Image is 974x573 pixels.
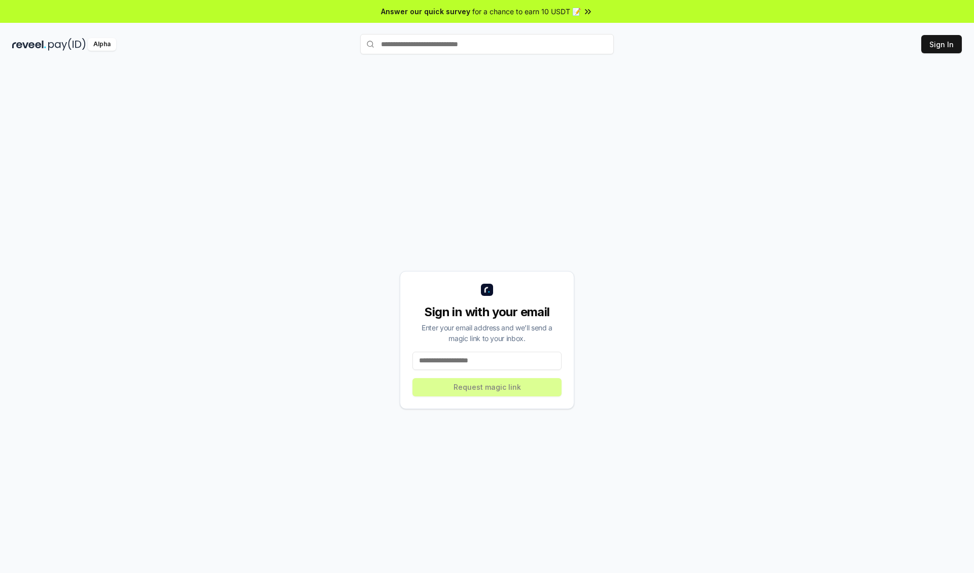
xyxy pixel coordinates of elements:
img: pay_id [48,38,86,51]
div: Enter your email address and we’ll send a magic link to your inbox. [412,322,562,344]
button: Sign In [921,35,962,53]
span: Answer our quick survey [381,6,470,17]
div: Alpha [88,38,116,51]
img: logo_small [481,284,493,296]
div: Sign in with your email [412,304,562,320]
span: for a chance to earn 10 USDT 📝 [472,6,581,17]
img: reveel_dark [12,38,46,51]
